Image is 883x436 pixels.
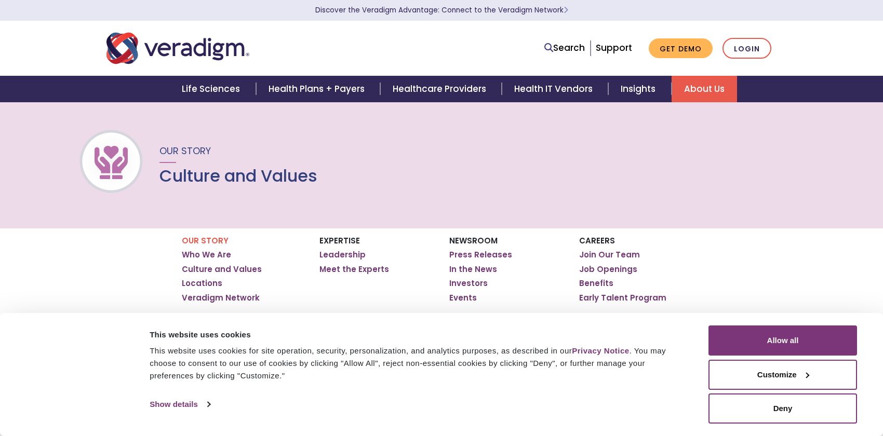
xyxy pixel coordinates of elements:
[159,144,211,157] span: Our Story
[723,38,771,59] a: Login
[708,360,857,390] button: Customize
[579,250,640,260] a: Join Our Team
[150,345,685,382] div: This website uses cookies for site operation, security, personalization, and analytics purposes, ...
[150,397,210,412] a: Show details
[182,278,222,289] a: Locations
[182,250,231,260] a: Who We Are
[256,76,380,102] a: Health Plans + Payers
[579,264,637,275] a: Job Openings
[449,250,512,260] a: Press Releases
[150,329,685,341] div: This website uses cookies
[708,325,857,356] button: Allow all
[564,5,568,15] span: Learn More
[315,5,568,15] a: Discover the Veradigm Advantage: Connect to the Veradigm NetworkLearn More
[672,76,737,102] a: About Us
[182,264,262,275] a: Culture and Values
[608,76,671,102] a: Insights
[572,346,629,355] a: Privacy Notice
[106,31,249,65] img: Veradigm logo
[169,76,256,102] a: Life Sciences
[502,76,608,102] a: Health IT Vendors
[319,264,389,275] a: Meet the Experts
[380,76,502,102] a: Healthcare Providers
[449,264,497,275] a: In the News
[449,293,477,303] a: Events
[544,41,585,55] a: Search
[159,166,317,186] h1: Culture and Values
[182,293,260,303] a: Veradigm Network
[708,393,857,424] button: Deny
[449,278,488,289] a: Investors
[596,42,632,54] a: Support
[579,293,666,303] a: Early Talent Program
[319,250,366,260] a: Leadership
[579,278,613,289] a: Benefits
[649,38,713,59] a: Get Demo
